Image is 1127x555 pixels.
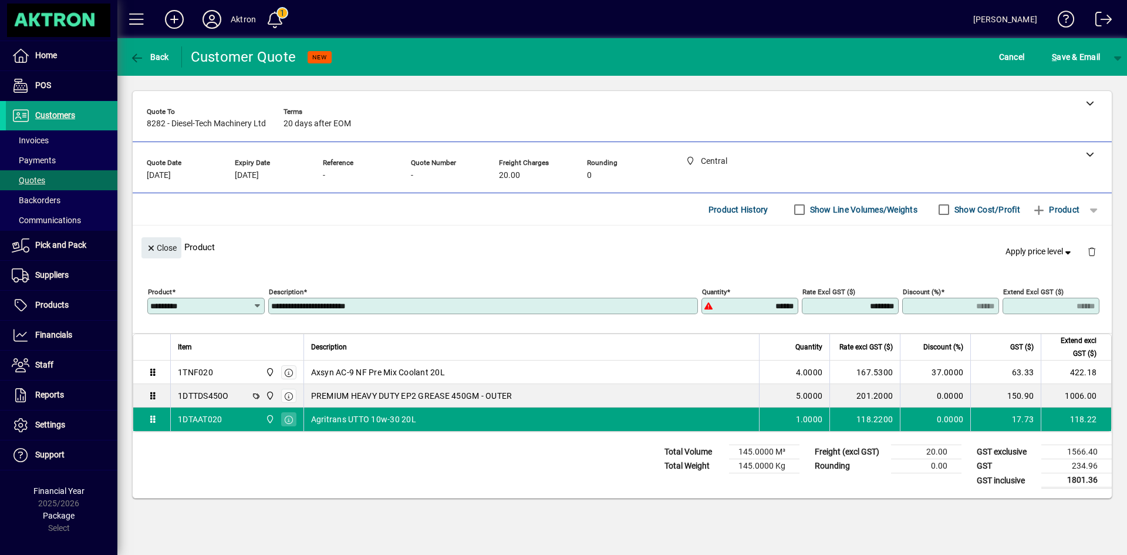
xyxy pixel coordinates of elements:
button: Cancel [996,46,1028,68]
span: Financial Year [33,486,85,496]
td: 150.90 [970,384,1041,408]
td: 63.33 [970,361,1041,384]
a: Settings [6,411,117,440]
button: Add [156,9,193,30]
span: Central [262,413,276,426]
a: Quotes [6,170,117,190]
span: GST ($) [1010,341,1034,354]
td: 0.0000 [900,408,970,431]
span: Extend excl GST ($) [1048,334,1096,360]
a: POS [6,71,117,100]
div: [PERSON_NAME] [973,10,1037,29]
span: Home [35,51,57,60]
span: Support [35,450,65,459]
a: Logout [1086,2,1112,41]
span: Product [1032,200,1079,219]
span: Staff [35,360,53,369]
button: Product History [704,199,773,220]
a: Pick and Pack [6,231,117,260]
a: Knowledge Base [1049,2,1075,41]
span: [DATE] [235,171,259,180]
span: Products [35,300,69,310]
app-page-header-button: Back [117,46,182,68]
a: Communications [6,210,117,230]
td: 1566.40 [1041,445,1112,459]
td: 17.73 [970,408,1041,431]
span: Axsyn AC-9 NF Pre Mix Coolant 20L [311,366,445,378]
span: Pick and Pack [35,240,86,250]
span: 1.0000 [796,413,823,425]
div: 167.5300 [837,366,893,378]
span: Communications [12,216,81,225]
span: Cancel [999,48,1025,66]
a: Invoices [6,130,117,150]
div: 1TNF020 [178,366,213,378]
button: Close [141,237,181,258]
a: Products [6,291,117,320]
a: Suppliers [6,261,117,290]
span: S [1052,52,1057,62]
td: 1006.00 [1041,384,1111,408]
span: Payments [12,156,56,165]
span: NEW [312,53,327,61]
div: Customer Quote [191,48,296,66]
a: Support [6,440,117,470]
label: Show Cost/Profit [952,204,1020,216]
td: Total Volume [659,445,729,459]
div: Aktron [231,10,256,29]
td: 145.0000 M³ [729,445,799,459]
span: - [411,171,413,180]
span: Package [43,511,75,520]
button: Apply price level [1001,241,1078,263]
td: GST exclusive [971,445,1041,459]
td: 0.00 [891,459,961,473]
td: Total Weight [659,459,729,473]
mat-label: Extend excl GST ($) [1003,288,1064,296]
span: Description [311,341,347,354]
td: Freight (excl GST) [809,445,891,459]
button: Product [1026,199,1085,220]
span: Financials [35,330,72,339]
mat-label: Description [269,288,303,296]
button: Profile [193,9,231,30]
div: Product [133,226,1112,268]
span: Invoices [12,136,49,145]
td: Rounding [809,459,891,473]
span: PREMIUM HEAVY DUTY EP2 GREASE 450GM - OUTER [311,390,512,402]
span: Discount (%) [923,341,963,354]
div: 118.2200 [837,413,893,425]
span: Apply price level [1005,245,1074,258]
span: Item [178,341,192,354]
span: POS [35,80,51,90]
button: Save & Email [1046,46,1106,68]
span: Product History [708,200,768,219]
a: Financials [6,321,117,350]
span: 5.0000 [796,390,823,402]
span: Backorders [12,196,60,205]
span: 0 [587,171,592,180]
span: 20.00 [499,171,520,180]
span: Central [262,366,276,379]
mat-label: Rate excl GST ($) [802,288,855,296]
span: Suppliers [35,270,69,280]
a: Payments [6,150,117,170]
mat-label: Quantity [702,288,727,296]
label: Show Line Volumes/Weights [808,204,917,216]
div: 1DTTDS450O [178,390,229,402]
a: Home [6,41,117,70]
span: 20 days after EOM [284,119,351,129]
span: Rate excl GST ($) [839,341,893,354]
td: 422.18 [1041,361,1111,384]
app-page-header-button: Delete [1078,246,1106,257]
div: 1DTAAT020 [178,413,222,425]
mat-label: Discount (%) [903,288,941,296]
div: 201.2000 [837,390,893,402]
span: 8282 - Diesel-Tech Machinery Ltd [147,119,266,129]
span: Central [262,389,276,402]
span: Quantity [795,341,822,354]
span: 4.0000 [796,366,823,378]
span: Close [146,238,177,258]
mat-label: Product [148,288,172,296]
span: Settings [35,420,65,429]
td: 37.0000 [900,361,970,384]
